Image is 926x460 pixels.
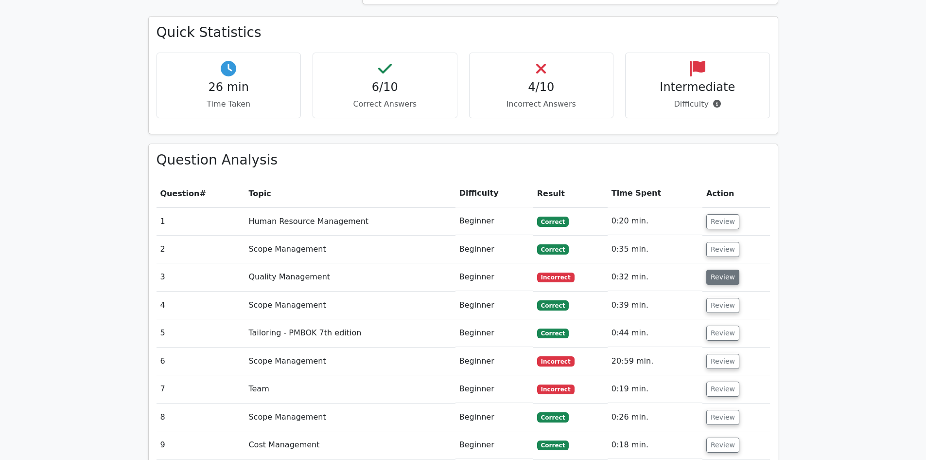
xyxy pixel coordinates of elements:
span: Question [160,189,200,198]
td: 1 [157,207,245,235]
td: Team [245,375,455,403]
th: # [157,180,245,207]
h4: 26 min [165,80,293,94]
button: Review [706,410,739,425]
td: 0:20 min. [608,207,702,235]
span: Correct [537,441,569,450]
th: Topic [245,180,455,207]
td: Quality Management [245,263,455,291]
h4: 4/10 [477,80,606,94]
button: Review [706,438,739,453]
p: Difficulty [633,98,762,110]
h4: Intermediate [633,80,762,94]
td: 6 [157,348,245,375]
td: 0:19 min. [608,375,702,403]
td: Scope Management [245,292,455,319]
td: 20:59 min. [608,348,702,375]
td: Beginner [455,207,533,235]
h4: 6/10 [321,80,449,94]
span: Incorrect [537,273,575,282]
td: Beginner [455,404,533,431]
h3: Question Analysis [157,152,770,168]
td: 0:44 min. [608,319,702,347]
th: Result [533,180,608,207]
p: Time Taken [165,98,293,110]
td: Beginner [455,292,533,319]
span: Correct [537,329,569,338]
button: Review [706,354,739,369]
td: Tailoring - PMBOK 7th edition [245,319,455,347]
td: Human Resource Management [245,207,455,235]
td: Beginner [455,431,533,459]
td: Scope Management [245,236,455,263]
td: Beginner [455,236,533,263]
td: 0:18 min. [608,431,702,459]
h3: Quick Statistics [157,24,770,41]
button: Review [706,214,739,229]
td: Scope Management [245,404,455,431]
td: 4 [157,292,245,319]
p: Correct Answers [321,98,449,110]
button: Review [706,298,739,313]
td: 0:26 min. [608,404,702,431]
td: 9 [157,431,245,459]
span: Incorrect [537,385,575,394]
td: 3 [157,263,245,291]
td: Beginner [455,375,533,403]
th: Action [702,180,770,207]
span: Correct [537,300,569,310]
td: 2 [157,236,245,263]
button: Review [706,270,739,285]
th: Time Spent [608,180,702,207]
td: 7 [157,375,245,403]
span: Correct [537,244,569,254]
span: Correct [537,217,569,226]
td: Beginner [455,348,533,375]
button: Review [706,326,739,341]
td: 0:39 min. [608,292,702,319]
td: Cost Management [245,431,455,459]
p: Incorrect Answers [477,98,606,110]
button: Review [706,382,739,397]
td: 0:35 min. [608,236,702,263]
td: 8 [157,404,245,431]
th: Difficulty [455,180,533,207]
span: Incorrect [537,356,575,366]
td: 0:32 min. [608,263,702,291]
span: Correct [537,412,569,422]
td: Scope Management [245,348,455,375]
td: Beginner [455,319,533,347]
td: 5 [157,319,245,347]
button: Review [706,242,739,257]
td: Beginner [455,263,533,291]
